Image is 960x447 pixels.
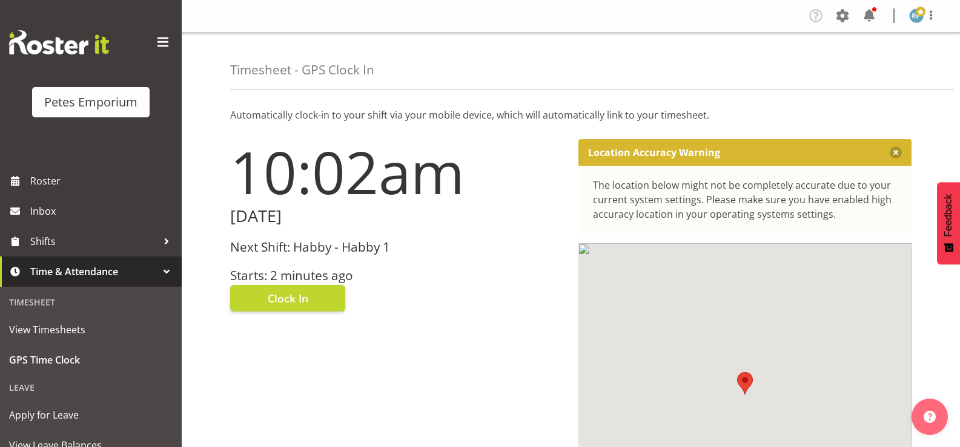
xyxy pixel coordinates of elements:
[890,146,902,158] button: Close message
[593,178,898,221] div: The location below might not be completely accurate due to your current system settings. Please m...
[268,290,308,306] span: Clock In
[3,375,179,400] div: Leave
[943,194,954,237] span: Feedback
[3,345,179,375] a: GPS Time Clock
[30,232,157,250] span: Shifts
[230,63,374,77] h4: Timesheet - GPS Clock In
[3,315,179,345] a: View Timesheets
[230,269,564,282] h3: Starts: 2 minutes ago
[924,411,936,423] img: help-xxl-2.png
[30,202,176,220] span: Inbox
[9,30,109,54] img: Rosterit website logo
[230,139,564,204] h1: 10:02am
[9,406,173,424] span: Apply for Leave
[909,8,924,23] img: reina-puketapu721.jpg
[9,351,173,369] span: GPS Time Clock
[9,321,173,339] span: View Timesheets
[3,290,179,315] div: Timesheet
[30,263,157,281] span: Time & Attendance
[230,240,564,254] h3: Next Shift: Habby - Habby 1
[230,207,564,226] h2: [DATE]
[44,93,137,111] div: Petes Emporium
[230,108,912,122] p: Automatically clock-in to your shift via your mobile device, which will automatically link to you...
[3,400,179,430] a: Apply for Leave
[30,172,176,190] span: Roster
[230,285,345,312] button: Clock In
[937,182,960,264] button: Feedback - Show survey
[588,146,720,158] p: Location Accuracy Warning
